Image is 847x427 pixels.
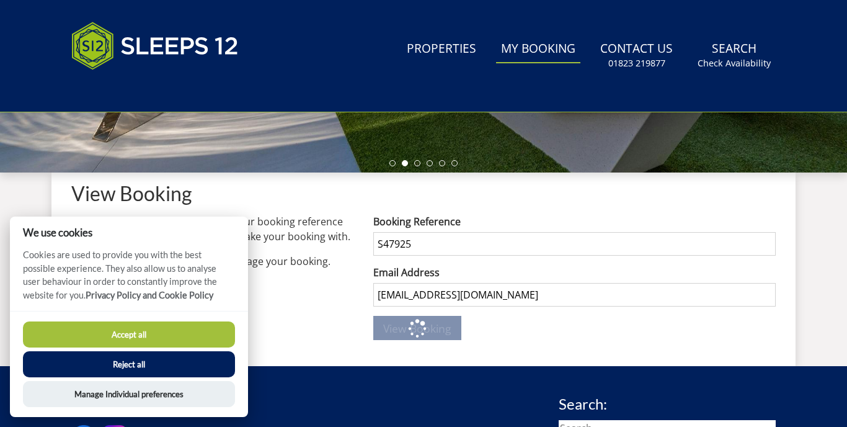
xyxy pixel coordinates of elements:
iframe: Customer reviews powered by Trustpilot [65,84,195,95]
input: The email address you used to make the booking [373,283,776,307]
h2: We use cookies [10,227,248,238]
h3: Connect with us: [71,401,179,417]
h1: View Booking [71,182,776,204]
input: Your booking reference, e.g. S232 [373,232,776,256]
h3: Search: [559,396,776,412]
a: SearchCheck Availability [693,35,776,76]
a: Properties [402,35,481,63]
small: Check Availability [698,57,771,70]
span: View Booking [383,321,451,336]
p: Cookies are used to provide you with the best possible experience. They also allow us to analyse ... [10,248,248,311]
a: Privacy Policy and Cookie Policy [86,290,213,300]
button: Accept all [23,321,235,348]
a: My Booking [496,35,580,63]
a: Contact Us01823 219877 [595,35,678,76]
img: Sleeps 12 [71,15,239,77]
p: To view your booking please input your booking reference and the email address you used to make y... [71,214,353,244]
button: Reject all [23,351,235,377]
label: Booking Reference [373,214,776,229]
label: Email Address [373,265,776,280]
button: View Booking [373,316,461,340]
small: 01823 219877 [608,57,665,70]
button: Manage Individual preferences [23,381,235,407]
